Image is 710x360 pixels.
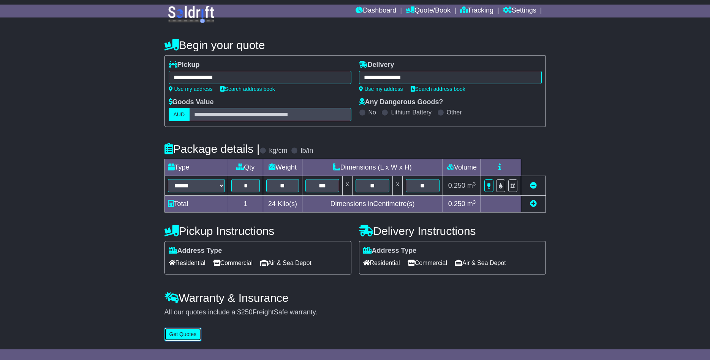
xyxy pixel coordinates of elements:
[169,247,222,255] label: Address Type
[359,86,403,92] a: Use my address
[359,98,443,106] label: Any Dangerous Goods?
[164,39,546,51] h4: Begin your quote
[408,257,447,269] span: Commercial
[455,257,506,269] span: Air & Sea Depot
[164,225,351,237] h4: Pickup Instructions
[263,159,302,176] td: Weight
[169,86,213,92] a: Use my address
[164,308,546,317] div: All our quotes include a $ FreightSafe warranty.
[164,292,546,304] h4: Warranty & Insurance
[302,196,443,213] td: Dimensions in Centimetre(s)
[447,109,462,116] label: Other
[269,147,287,155] label: kg/cm
[368,109,376,116] label: No
[169,61,200,69] label: Pickup
[213,257,253,269] span: Commercial
[460,5,493,17] a: Tracking
[359,61,394,69] label: Delivery
[169,108,190,121] label: AUD
[300,147,313,155] label: lb/in
[530,182,537,189] a: Remove this item
[448,200,465,208] span: 0.250
[164,159,228,176] td: Type
[263,196,302,213] td: Kilo(s)
[530,200,537,208] a: Add new item
[473,199,476,205] sup: 3
[268,200,276,208] span: 24
[169,98,214,106] label: Goods Value
[241,308,253,316] span: 250
[164,328,202,341] button: Get Quotes
[228,196,263,213] td: 1
[503,5,536,17] a: Settings
[169,257,206,269] span: Residential
[359,225,546,237] h4: Delivery Instructions
[393,176,403,196] td: x
[164,196,228,213] td: Total
[411,86,465,92] a: Search address book
[164,143,260,155] h4: Package details |
[467,182,476,189] span: m
[342,176,352,196] td: x
[448,182,465,189] span: 0.250
[467,200,476,208] span: m
[363,247,417,255] label: Address Type
[220,86,275,92] a: Search address book
[356,5,396,17] a: Dashboard
[363,257,400,269] span: Residential
[443,159,481,176] td: Volume
[260,257,312,269] span: Air & Sea Depot
[302,159,443,176] td: Dimensions (L x W x H)
[406,5,451,17] a: Quote/Book
[228,159,263,176] td: Qty
[391,109,432,116] label: Lithium Battery
[473,181,476,187] sup: 3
